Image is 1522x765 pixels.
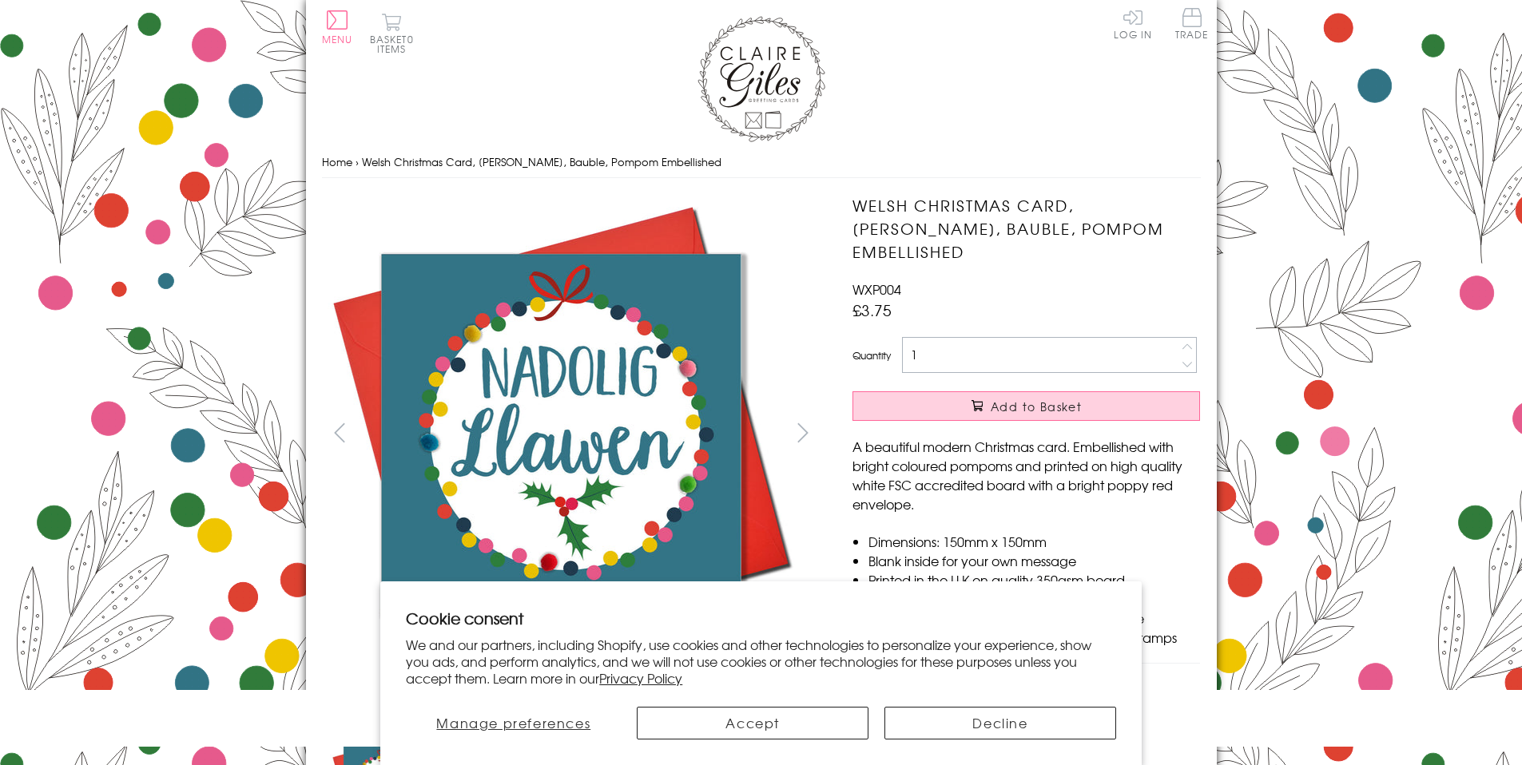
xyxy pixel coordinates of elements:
button: prev [322,414,358,450]
span: WXP004 [852,279,901,299]
a: Privacy Policy [599,668,682,688]
button: Basket0 items [370,13,414,54]
li: Blank inside for your own message [868,551,1200,570]
h1: Welsh Christmas Card, [PERSON_NAME], Bauble, Pompom Embellished [852,194,1200,263]
button: Menu [322,10,353,44]
label: Quantity [852,348,891,363]
p: A beautiful modern Christmas card. Embellished with bright coloured pompoms and printed on high q... [852,437,1200,513]
img: Welsh Christmas Card, Nadolig Llawen, Bauble, Pompom Embellished [321,194,801,673]
span: Welsh Christmas Card, [PERSON_NAME], Bauble, Pompom Embellished [362,154,721,169]
button: Decline [884,707,1116,739]
button: next [785,414,821,450]
button: Accept [637,707,868,739]
button: Manage preferences [406,707,621,739]
img: Welsh Christmas Card, Nadolig Llawen, Bauble, Pompom Embellished [821,194,1300,673]
button: Add to Basket [852,391,1200,421]
li: Dimensions: 150mm x 150mm [868,532,1200,551]
a: Log In [1114,8,1152,39]
a: Trade [1175,8,1209,42]
span: Add to Basket [991,398,1082,414]
span: Trade [1175,8,1209,39]
nav: breadcrumbs [322,146,1201,179]
p: We and our partners, including Shopify, use cookies and other technologies to personalize your ex... [406,636,1116,686]
h2: Cookie consent [406,607,1116,629]
img: Claire Giles Greetings Cards [697,16,825,142]
a: Home [322,154,352,169]
span: Menu [322,32,353,46]
span: › [356,154,359,169]
span: Manage preferences [436,713,590,732]
span: 0 items [377,32,414,56]
span: £3.75 [852,299,892,321]
li: Printed in the U.K on quality 350gsm board [868,570,1200,589]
